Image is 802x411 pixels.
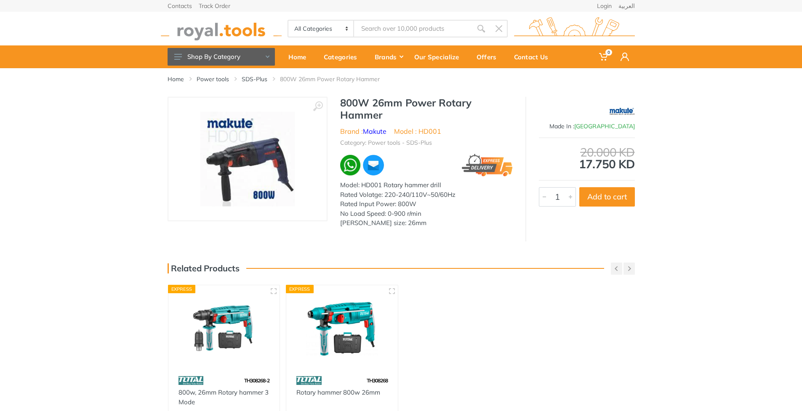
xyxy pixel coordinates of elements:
[539,146,635,158] div: 20.000 KD
[286,285,314,293] div: Express
[340,180,513,228] div: Model: HD001 Rotary hammer drill Rated Volatge: 220-240/110V~50/60Hz Rated Input Power: 800W No L...
[610,101,635,122] img: Makute
[168,48,275,66] button: Shop By Category
[282,48,318,66] div: Home
[539,146,635,170] div: 17.750 KD
[514,17,635,40] img: royal.tools Logo
[176,293,272,365] img: Royal Tools - 800w, 26mm Rotary hammer 3 Mode
[605,49,612,56] span: 0
[179,373,204,388] img: 86.webp
[618,3,635,9] a: العربية
[593,45,615,68] a: 0
[294,293,390,365] img: Royal Tools - Rotary hammer 800w 26mm
[168,75,635,83] nav: breadcrumb
[462,154,512,177] img: express.png
[408,48,471,66] div: Our Specialize
[242,75,267,83] a: SDS-Plus
[471,48,508,66] div: Offers
[197,75,229,83] a: Power tools
[340,155,361,175] img: wa.webp
[280,75,392,83] li: 800W 26mm Power Rotary Hammer
[539,122,635,131] div: Made In :
[340,138,432,147] li: Category: Power tools - SDS-Plus
[200,112,295,207] img: Royal Tools - 800W 26mm Power Rotary Hammer
[471,45,508,68] a: Offers
[199,3,230,9] a: Track Order
[161,17,282,40] img: royal.tools Logo
[369,48,408,66] div: Brands
[179,388,269,406] a: 800w, 26mm Rotary hammer 3 Mode
[168,75,184,83] a: Home
[340,97,513,121] h1: 800W 26mm Power Rotary Hammer
[508,48,560,66] div: Contact Us
[318,48,369,66] div: Categories
[296,388,380,396] a: Rotary hammer 800w 26mm
[168,285,196,293] div: Express
[340,126,386,136] li: Brand :
[363,127,386,135] a: Makute
[354,20,472,37] input: Site search
[296,373,322,388] img: 86.webp
[168,3,192,9] a: Contacts
[394,126,441,136] li: Model : HD001
[579,187,635,207] button: Add to cart
[367,377,388,384] span: TH308268
[288,21,354,37] select: Category
[282,45,318,68] a: Home
[408,45,471,68] a: Our Specialize
[168,263,240,273] h3: Related Products
[362,154,385,177] img: ma.webp
[318,45,369,68] a: Categories
[574,122,635,130] span: [GEOGRAPHIC_DATA]
[244,377,269,384] span: TH308268-2
[597,3,612,9] a: Login
[508,45,560,68] a: Contact Us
